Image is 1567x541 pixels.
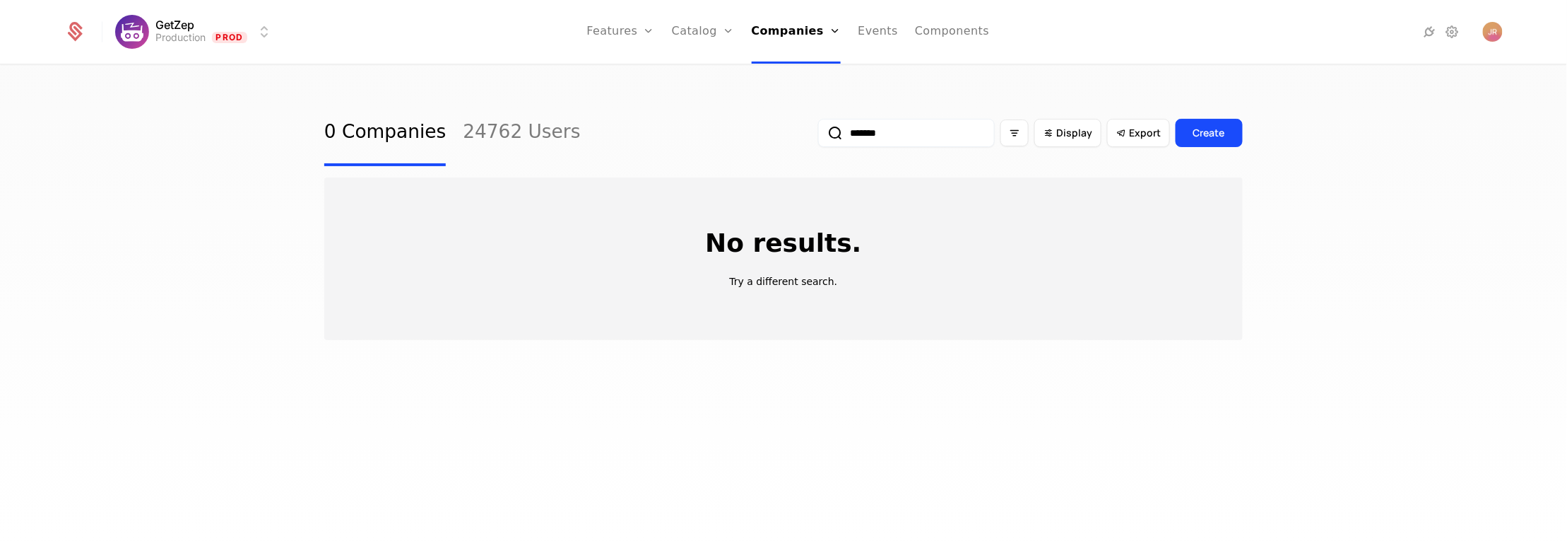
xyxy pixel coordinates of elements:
[1000,120,1029,146] button: Filter options
[156,30,206,45] div: Production
[1107,119,1170,147] button: Export
[463,100,580,166] a: 24762 Users
[115,15,149,49] img: GetZep
[1056,126,1092,140] span: Display
[1176,119,1243,147] button: Create
[730,274,838,289] p: Try a different search.
[1483,22,1503,42] button: Open user button
[1129,126,1161,140] span: Export
[119,16,273,47] button: Select environment
[1443,23,1460,40] a: Settings
[1034,119,1101,147] button: Display
[705,229,861,257] p: No results.
[324,100,446,166] a: 0 Companies
[156,19,195,30] span: GetZep
[1193,126,1225,140] div: Create
[1421,23,1438,40] a: Integrations
[212,32,248,43] span: Prod
[1483,22,1503,42] img: Jack Ryan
